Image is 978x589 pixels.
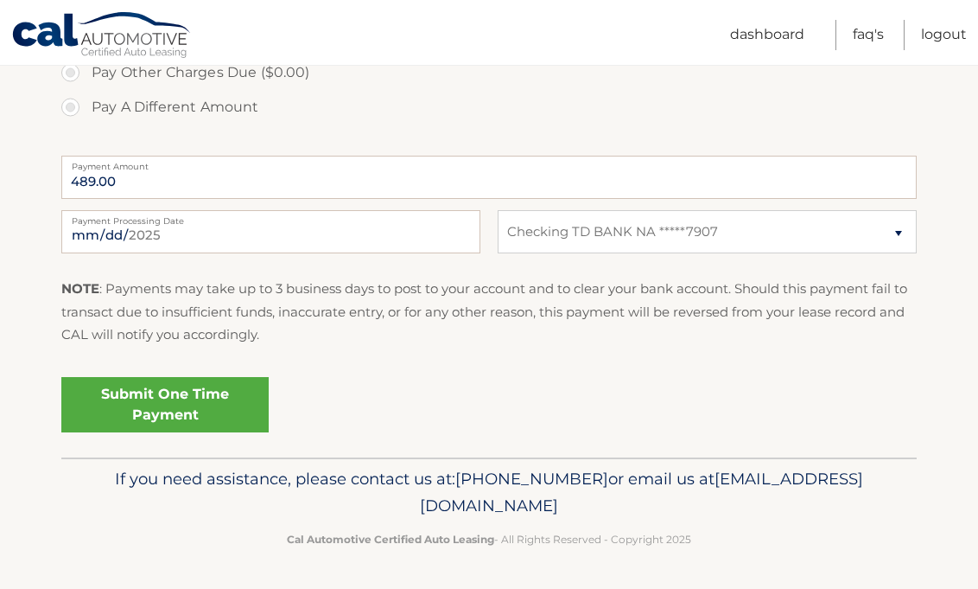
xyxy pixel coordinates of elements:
[921,20,967,50] a: Logout
[61,210,480,253] input: Payment Date
[61,377,269,432] a: Submit One Time Payment
[61,90,917,125] label: Pay A Different Amount
[455,469,608,489] span: [PHONE_NUMBER]
[73,465,905,521] p: If you need assistance, please contact us at: or email us at
[61,280,99,297] strong: NOTE
[73,530,905,548] p: - All Rights Reserved - Copyright 2025
[853,20,884,50] a: FAQ's
[730,20,804,50] a: Dashboard
[61,55,917,90] label: Pay Other Charges Due ($0.00)
[61,156,917,170] label: Payment Amount
[11,11,193,61] a: Cal Automotive
[287,533,494,546] strong: Cal Automotive Certified Auto Leasing
[61,210,480,224] label: Payment Processing Date
[61,278,917,346] p: : Payments may take up to 3 business days to post to your account and to clear your bank account....
[61,156,917,199] input: Payment Amount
